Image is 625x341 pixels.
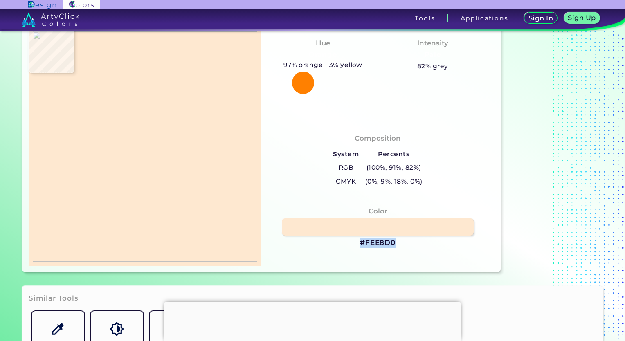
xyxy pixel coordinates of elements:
[22,12,79,27] img: logo_artyclick_colors_white.svg
[330,175,362,188] h5: CMYK
[530,15,552,21] h5: Sign In
[421,50,444,60] h3: Pale
[417,61,448,72] h5: 82% grey
[569,15,595,21] h5: Sign Up
[316,37,330,49] h4: Hue
[362,161,425,175] h5: (100%, 91%, 82%)
[355,132,401,144] h4: Composition
[526,13,556,23] a: Sign In
[29,294,79,303] h3: Similar Tools
[33,31,257,262] img: 8bf8065c-f1a5-41bc-b21a-ab7bff9d1eb9
[110,322,124,336] img: icon_color_shades.svg
[51,322,65,336] img: icon_color_name_finder.svg
[369,205,387,217] h4: Color
[417,37,448,49] h4: Intensity
[305,50,340,60] h3: Orange
[566,13,598,23] a: Sign Up
[461,15,508,21] h3: Applications
[330,161,362,175] h5: RGB
[415,15,435,21] h3: Tools
[326,60,366,70] h5: 3% yellow
[362,175,425,188] h5: (0%, 9%, 18%, 0%)
[280,60,326,70] h5: 97% orange
[360,238,396,248] h3: #FEE8D0
[164,302,461,339] iframe: Advertisement
[28,1,56,9] img: ArtyClick Design logo
[330,148,362,161] h5: System
[362,148,425,161] h5: Percents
